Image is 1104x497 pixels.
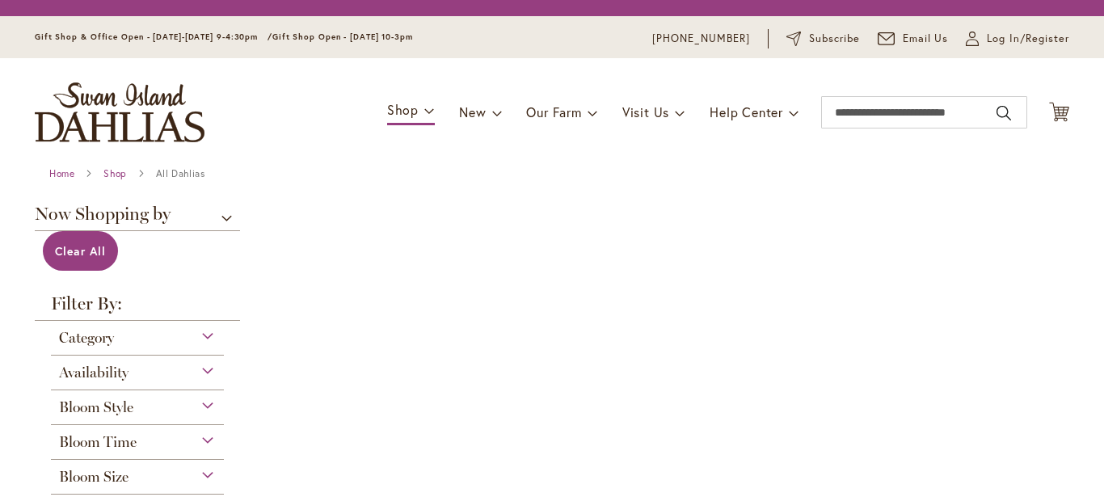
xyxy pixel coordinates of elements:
span: Category [59,329,114,347]
span: Email Us [903,31,949,47]
a: store logo [35,82,204,142]
span: New [459,103,486,120]
a: [PHONE_NUMBER] [652,31,750,47]
span: Clear All [55,243,106,259]
span: Availability [59,364,129,381]
span: Subscribe [809,31,860,47]
a: Log In/Register [966,31,1069,47]
span: Gift Shop & Office Open - [DATE]-[DATE] 9-4:30pm / [35,32,272,42]
span: Visit Us [622,103,669,120]
span: Help Center [710,103,783,120]
a: Clear All [43,231,118,271]
span: Bloom Style [59,398,133,416]
strong: All Dahlias [156,167,205,179]
span: Now Shopping by [35,205,240,231]
button: Search [997,100,1011,126]
a: Subscribe [786,31,860,47]
strong: Filter By: [35,295,240,321]
a: Shop [103,167,126,179]
a: Home [49,167,74,179]
span: Our Farm [526,103,581,120]
span: Bloom Size [59,468,129,486]
span: Shop [387,101,419,118]
a: Email Us [878,31,949,47]
span: Gift Shop Open - [DATE] 10-3pm [272,32,413,42]
span: Log In/Register [987,31,1069,47]
span: Bloom Time [59,433,137,451]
